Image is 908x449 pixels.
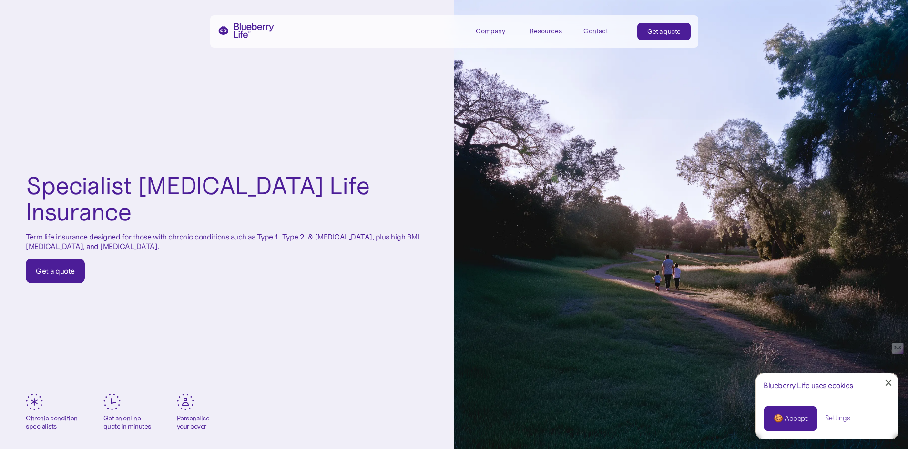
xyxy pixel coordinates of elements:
[103,414,151,430] div: Get an online quote in minutes
[879,373,898,392] a: Close Cookie Popup
[583,23,626,39] a: Contact
[825,413,850,423] a: Settings
[647,27,681,36] div: Get a quote
[888,383,889,383] div: Close Cookie Popup
[26,259,85,283] a: Get a quote
[530,27,562,35] div: Resources
[26,173,428,225] h1: Specialist [MEDICAL_DATA] Life Insurance
[764,406,817,431] a: 🍪 Accept
[177,414,210,430] div: Personalise your cover
[36,266,75,276] div: Get a quote
[530,23,572,39] div: Resources
[774,413,807,424] div: 🍪 Accept
[26,232,428,250] p: Term life insurance designed for those with chronic conditions such as Type 1, Type 2, & [MEDICAL...
[26,414,78,430] div: Chronic condition specialists
[218,23,274,38] a: home
[583,27,608,35] div: Contact
[637,23,691,40] a: Get a quote
[476,23,519,39] div: Company
[764,381,890,390] div: Blueberry Life uses cookies
[476,27,505,35] div: Company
